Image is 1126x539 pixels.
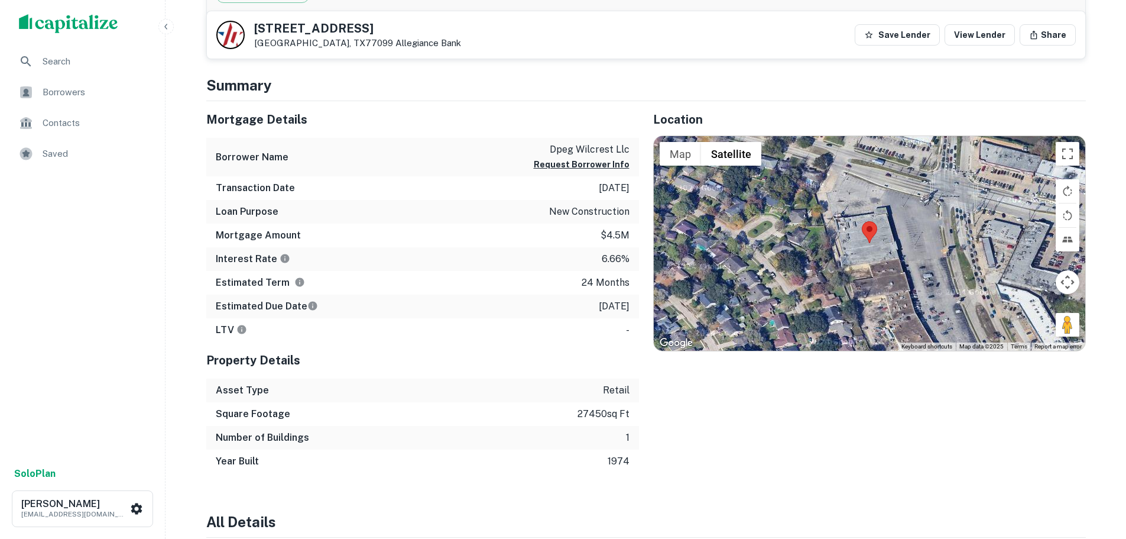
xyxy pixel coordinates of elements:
[1056,228,1079,251] button: Tilt map
[206,511,1086,532] h4: All Details
[216,407,290,421] h6: Square Footage
[9,47,155,76] a: Search
[216,431,309,445] h6: Number of Buildings
[9,109,155,137] a: Contacts
[216,228,301,243] h6: Mortgage Amount
[959,343,1004,350] span: Map data ©2025
[395,38,461,48] a: Allegiance Bank
[307,301,318,311] svg: Estimate is based on a standard schedule for this type of loan.
[206,75,1086,96] h4: Summary
[582,276,629,290] p: 24 months
[1067,444,1126,501] iframe: Chat Widget
[945,24,1015,46] a: View Lender
[1020,24,1076,46] button: Share
[14,468,56,479] strong: Solo Plan
[21,499,128,509] h6: [PERSON_NAME]
[43,147,148,161] span: Saved
[21,509,128,519] p: [EMAIL_ADDRESS][DOMAIN_NAME]
[216,383,269,398] h6: Asset Type
[549,205,629,219] p: new construction
[701,142,761,166] button: Show satellite imagery
[216,454,259,469] h6: Year Built
[216,323,247,337] h6: LTV
[14,467,56,481] a: SoloPlan
[657,335,696,351] img: Google
[534,143,629,157] p: dpeg wilcrest llc
[216,299,318,314] h6: Estimated Due Date
[653,111,1086,128] h5: Location
[660,142,701,166] button: Show street map
[1056,179,1079,203] button: Rotate map clockwise
[1056,270,1079,294] button: Map camera controls
[236,324,247,335] svg: LTVs displayed on the website are for informational purposes only and may be reported incorrectly...
[901,343,952,351] button: Keyboard shortcuts
[577,407,629,421] p: 27450 sq ft
[254,22,461,34] h5: [STREET_ADDRESS]
[657,335,696,351] a: Open this area in Google Maps (opens a new window)
[1034,343,1082,350] a: Report a map error
[280,253,290,264] svg: The interest rates displayed on the website are for informational purposes only and may be report...
[599,181,629,195] p: [DATE]
[216,205,278,219] h6: Loan Purpose
[608,454,629,469] p: 1974
[294,277,305,288] svg: Term is based on a standard schedule for this type of loan.
[9,78,155,106] a: Borrowers
[626,323,629,337] p: -
[206,351,639,369] h5: Property Details
[1056,204,1079,227] button: Rotate map counterclockwise
[603,383,629,398] p: retail
[9,140,155,168] a: Saved
[1011,343,1027,350] a: Terms (opens in new tab)
[43,54,148,69] span: Search
[599,299,629,314] p: [DATE]
[216,252,290,266] h6: Interest Rate
[855,24,940,46] button: Save Lender
[602,252,629,266] p: 6.66%
[216,150,288,164] h6: Borrower Name
[534,157,629,172] button: Request Borrower Info
[19,14,118,33] img: capitalize-logo.png
[43,116,148,130] span: Contacts
[12,490,153,527] button: [PERSON_NAME][EMAIL_ADDRESS][DOMAIN_NAME]
[206,111,639,128] h5: Mortgage Details
[601,228,629,243] p: $4.5m
[1056,142,1079,166] button: Toggle fullscreen view
[43,85,148,99] span: Borrowers
[216,181,295,195] h6: Transaction Date
[1056,313,1079,337] button: Drag Pegman onto the map to open Street View
[216,276,305,290] h6: Estimated Term
[626,431,629,445] p: 1
[254,38,461,49] p: [GEOGRAPHIC_DATA], TX77099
